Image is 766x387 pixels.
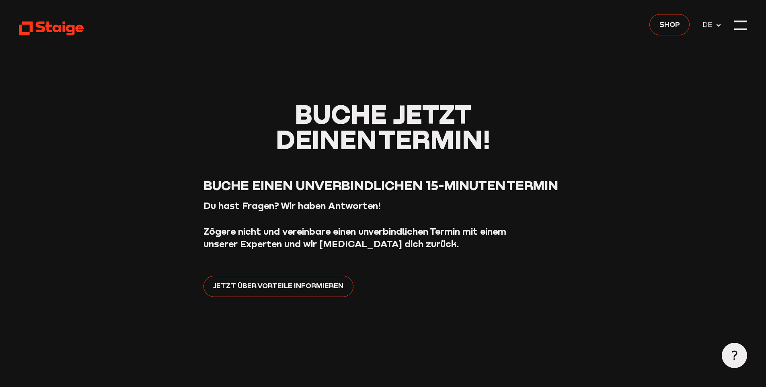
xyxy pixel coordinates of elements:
[659,18,680,30] span: Shop
[213,280,343,291] span: Jetzt über Vorteile informieren
[649,14,690,35] a: Shop
[276,98,490,155] span: Buche jetzt deinen Termin!
[203,177,558,193] span: Buche einen unverbindlichen 15-Minuten Termin
[203,276,353,297] a: Jetzt über Vorteile informieren
[203,226,506,250] strong: Zögere nicht und vereinbare einen unverbindlichen Termin mit einem unserer Experten und wir [MEDI...
[203,200,381,211] strong: Du hast Fragen? Wir haben Antworten!
[702,19,715,30] span: DE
